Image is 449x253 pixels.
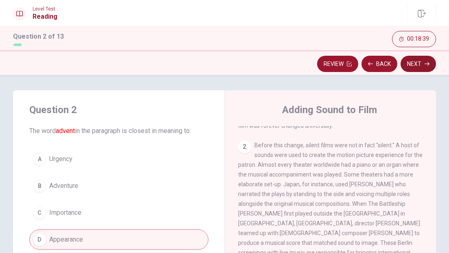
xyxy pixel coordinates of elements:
[33,179,46,192] div: B
[392,31,436,47] button: 00:18:39
[317,56,358,72] button: Review
[49,181,78,191] span: Adventure
[49,154,72,164] span: Urgency
[29,149,208,169] button: AUrgency
[33,206,46,219] div: C
[33,153,46,166] div: A
[29,126,208,136] span: The word in the paragraph is closest in meaning to:
[29,176,208,196] button: BAdventure
[49,235,83,244] span: Appearance
[238,140,251,153] div: 2
[49,208,81,218] span: Importance
[33,233,46,246] div: D
[282,103,377,116] h4: Adding Sound to Film
[401,56,436,72] button: Next
[33,12,57,22] h1: Reading
[13,32,65,41] h1: Question 2 of 13
[29,229,208,250] button: DAppearance
[407,36,429,42] span: 00:18:39
[29,103,208,116] h4: Question 2
[361,56,397,72] button: Back
[29,203,208,223] button: CImportance
[56,127,75,135] font: advent
[33,6,57,12] span: Level Test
